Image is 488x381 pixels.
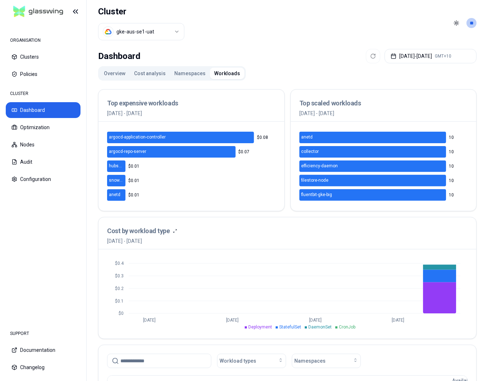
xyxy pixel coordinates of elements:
[308,325,332,330] span: DaemonSet
[170,68,210,79] button: Namespaces
[98,23,184,40] button: Select a value
[130,68,170,79] button: Cost analysis
[115,261,124,266] tspan: $0.4
[6,66,80,82] button: Policies
[107,226,170,236] h3: Cost by workload type
[226,318,239,323] tspan: [DATE]
[435,53,451,59] span: GMT+10
[217,354,286,368] button: Workload types
[299,98,468,108] h3: Top scaled workloads
[6,33,80,47] div: ORGANISATION
[6,119,80,135] button: Optimization
[6,154,80,170] button: Audit
[392,318,404,323] tspan: [DATE]
[100,68,130,79] button: Overview
[279,325,301,330] span: StatefulSet
[385,49,477,63] button: [DATE]-[DATE]GMT+10
[98,6,184,17] h1: Cluster
[119,311,124,316] tspan: $0
[98,49,141,63] div: Dashboard
[309,318,322,323] tspan: [DATE]
[107,98,276,108] h3: Top expensive workloads
[107,237,177,245] span: [DATE] - [DATE]
[339,325,355,330] span: CronJob
[107,110,276,117] p: [DATE] - [DATE]
[115,286,124,291] tspan: $0.2
[6,342,80,358] button: Documentation
[115,299,124,304] tspan: $0.1
[294,357,326,364] span: Namespaces
[292,354,361,368] button: Namespaces
[116,28,154,35] div: gke-aus-se1-uat
[6,171,80,187] button: Configuration
[6,137,80,153] button: Nodes
[105,28,112,35] img: gcp
[6,359,80,375] button: Changelog
[6,86,80,101] div: CLUSTER
[6,326,80,341] div: SUPPORT
[248,325,272,330] span: Deployment
[299,110,468,117] p: [DATE] - [DATE]
[10,3,66,20] img: GlassWing
[143,318,156,323] tspan: [DATE]
[6,102,80,118] button: Dashboard
[220,357,256,364] span: Workload types
[115,273,124,278] tspan: $0.3
[6,49,80,65] button: Clusters
[210,68,244,79] button: Workloads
